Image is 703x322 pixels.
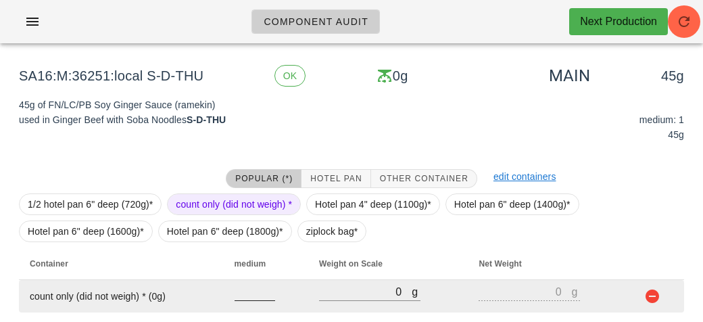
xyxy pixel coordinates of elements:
[319,259,383,269] span: Weight on Scale
[28,194,153,214] span: 1/2 hotel pan 6" deep (720g)*
[187,114,226,125] strong: S-D-THU
[308,248,468,280] th: Weight on Scale: Not sorted. Activate to sort ascending.
[315,194,431,214] span: Hotel pan 4" deep (1100g)*
[226,169,301,188] button: Popular (*)
[479,259,521,269] span: Net Weight
[468,248,627,280] th: Net Weight: Not sorted. Activate to sort ascending.
[454,194,571,214] span: Hotel pan 6" deep (1400g)*
[301,169,370,188] button: Hotel Pan
[8,54,695,97] div: SA16:M:36251:local S-D-THU 0g 45g
[28,221,144,241] span: Hotel pan 6" deep (1600g)*
[310,174,362,183] span: Hotel Pan
[167,221,283,241] span: Hotel pan 6" deep (1800g)*
[30,259,68,269] span: Container
[493,171,556,182] a: edit containers
[628,248,684,280] th: Not sorted. Activate to sort ascending.
[412,283,420,300] div: g
[176,194,292,214] span: count only (did not weigh) *
[11,89,351,156] div: 45g of FN/LC/PB Soy Ginger Sauce (ramekin) used in Ginger Beef with Soba Noodles
[19,280,224,313] td: count only (did not weigh) * (0g)
[549,65,590,87] div: MAIN
[263,16,368,27] span: Component Audit
[371,169,477,188] button: Other Container
[306,221,358,241] span: ziplock bag*
[580,14,657,30] div: Next Production
[283,66,297,86] span: OK
[19,248,224,280] th: Container: Not sorted. Activate to sort ascending.
[224,248,308,280] th: medium: Not sorted. Activate to sort ascending.
[522,110,687,145] div: medium: 1 45g
[235,259,266,269] span: medium
[235,174,293,183] span: Popular (*)
[251,9,380,34] a: Component Audit
[379,174,468,183] span: Other Container
[572,283,581,300] div: g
